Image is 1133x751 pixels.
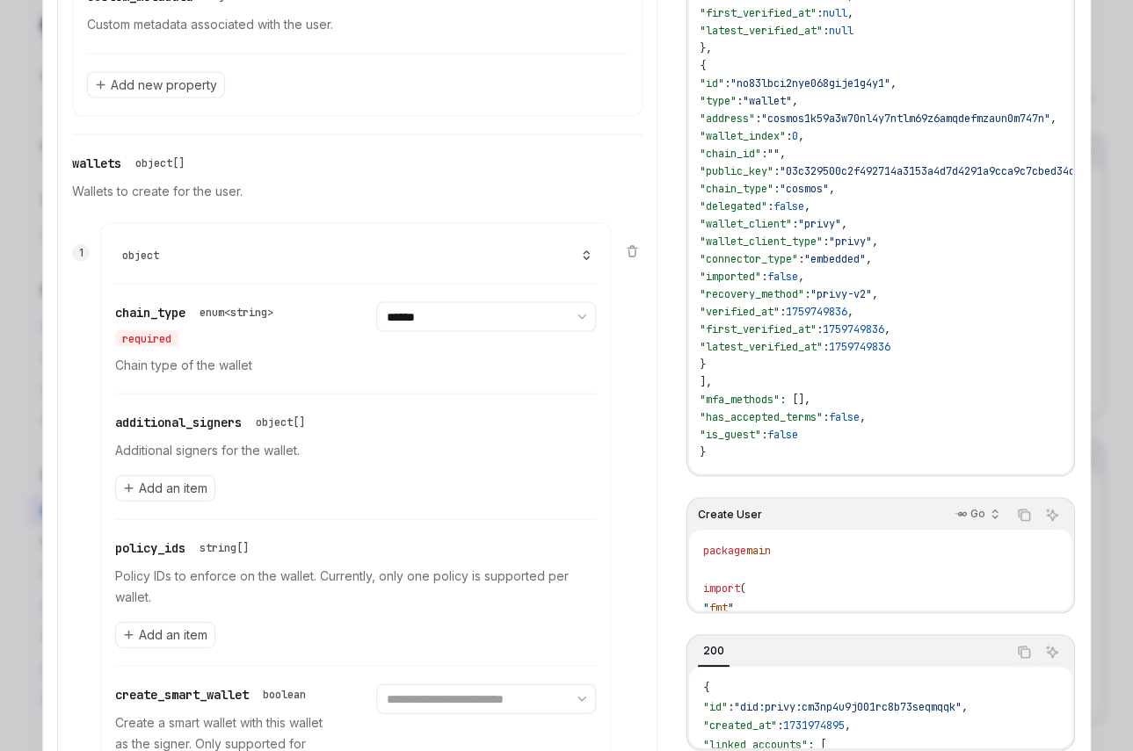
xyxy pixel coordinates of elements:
button: Add an item [115,621,215,647]
span: Add an item [139,479,207,496]
span: : [817,322,823,336]
span: , [847,305,853,319]
span: "wallet" [743,94,792,108]
span: null [829,24,853,38]
span: "first_verified_at" [700,322,817,336]
span: "embedded" [804,252,866,266]
span: chain_type [115,304,185,320]
span: , [872,235,878,249]
span: 1759749836 [829,340,890,354]
span: : [755,112,761,126]
span: : [761,428,767,442]
span: "first_verified_at" [700,6,817,20]
button: Add new property [87,71,225,97]
span: 0 [792,129,798,143]
span: ], [700,375,712,389]
div: create_smart_wallet [115,683,313,704]
span: , [1050,112,1057,126]
span: , [962,700,968,714]
span: Add an item [139,625,207,643]
button: Add an item [115,474,215,501]
span: } [700,445,706,459]
span: "chain_type" [700,182,773,196]
span: : [823,410,829,424]
span: false [767,270,798,284]
button: show 4 properties [577,249,596,261]
span: , [792,94,798,108]
span: , [798,129,804,143]
span: "chain_id" [700,147,761,161]
span: "privy" [798,217,841,231]
span: fmt [709,601,728,615]
span: Create User [698,508,762,522]
p: Chain type of the wallet [115,354,334,375]
span: : [761,147,767,161]
span: policy_ids [115,539,185,555]
button: Ask AI [1041,503,1064,526]
div: chain_type [115,301,334,347]
span: : [761,270,767,284]
span: , [860,410,866,424]
span: false [773,199,804,213]
span: , [884,322,890,336]
span: : [777,719,783,733]
span: : [792,217,798,231]
span: package [703,544,746,558]
span: main [746,544,771,558]
span: : [780,305,786,319]
select: Select create_smart_wallet [376,683,595,713]
span: "" [767,147,780,161]
button: Ask AI [1041,640,1064,663]
button: Copy the contents from the code block [1013,503,1035,526]
span: null [823,6,847,20]
span: "cosmos" [780,182,829,196]
span: "recovery_method" [700,287,804,301]
span: "privy-v2" [810,287,872,301]
button: Delete item [621,243,643,257]
div: policy_ids [115,537,256,558]
span: { [700,59,706,73]
span: 1759749836 [823,322,884,336]
span: : [786,129,792,143]
p: Go [970,507,985,521]
span: : [798,252,804,266]
span: Add new property [111,76,217,93]
span: , [780,147,786,161]
span: " [703,601,709,615]
span: false [829,410,860,424]
span: : [823,24,829,38]
span: , [841,217,847,231]
p: Policy IDs to enforce on the wallet. Currently, only one policy is supported per wallet. [115,565,596,607]
span: , [829,182,835,196]
button: Go [945,500,1007,530]
span: , [845,719,851,733]
button: Copy the contents from the code block [1013,640,1035,663]
span: "id" [700,76,724,90]
span: import [703,581,740,596]
span: " [728,601,734,615]
div: 1 [72,243,90,261]
span: , [847,6,853,20]
div: required [115,329,178,347]
span: : [], [780,393,810,407]
span: : [724,76,730,90]
span: : [823,235,829,249]
select: Select chain_type [376,301,595,331]
span: , [798,270,804,284]
span: wallets [72,155,121,170]
div: wallets [72,152,192,173]
span: "latest_verified_at" [700,24,823,38]
span: , [866,252,872,266]
span: "no83lbci2nye068gije1g4y1" [730,76,890,90]
span: "latest_verified_at" [700,340,823,354]
span: "address" [700,112,755,126]
span: "mfa_methods" [700,393,780,407]
span: ( [740,581,746,596]
span: "id" [703,700,728,714]
span: "public_key" [700,164,773,178]
p: Custom metadata associated with the user. [87,14,628,35]
p: Additional signers for the wallet. [115,439,596,460]
span: create_smart_wallet [115,686,249,702]
span: 1759749836 [786,305,847,319]
span: : [728,700,734,714]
